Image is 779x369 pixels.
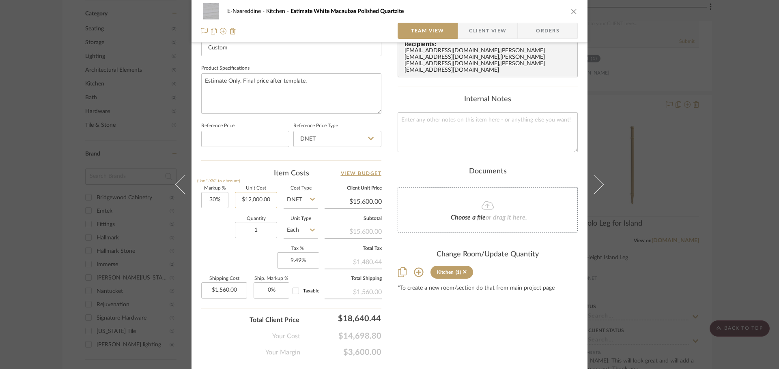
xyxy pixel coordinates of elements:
[325,254,382,269] div: $1,480.44
[405,48,574,74] div: [EMAIL_ADDRESS][DOMAIN_NAME] , [PERSON_NAME][EMAIL_ADDRESS][DOMAIN_NAME] , [PERSON_NAME][EMAIL_AD...
[201,3,221,19] img: 3ec36962-242d-4ba1-957b-e40b8cdee11f_48x40.jpg
[277,247,318,251] label: Tax %
[456,269,461,275] div: (1)
[469,23,506,39] span: Client View
[201,277,247,281] label: Shipping Cost
[325,186,382,190] label: Client Unit Price
[235,217,277,221] label: Quantity
[293,124,338,128] label: Reference Price Type
[398,95,578,104] div: Internal Notes
[201,40,381,56] input: Enter the dimensions of this item
[284,186,318,190] label: Cost Type
[325,217,382,221] label: Subtotal
[341,169,382,178] a: View Budget
[325,277,382,281] label: Total Shipping
[300,331,381,341] span: $14,698.80
[265,348,300,357] span: Your Margin
[303,310,385,326] div: $18,640.44
[227,9,266,14] span: E-Nasreddine
[527,23,568,39] span: Orders
[570,8,578,15] button: close
[325,247,382,251] label: Total Tax
[398,285,578,292] div: *To create a new room/section do that from main project page
[250,315,299,325] span: Total Client Price
[291,9,404,14] span: Estimate White Macaubas Polished Quartzite
[398,250,578,259] div: Change Room/Update Quantity
[486,214,527,221] span: or drag it here.
[451,214,486,221] span: Choose a file
[254,277,289,281] label: Ship. Markup %
[201,186,228,190] label: Markup %
[230,28,236,34] img: Remove from project
[284,217,318,221] label: Unit Type
[272,331,300,341] span: Your Cost
[437,269,454,275] div: Kitchen
[235,186,277,190] label: Unit Cost
[325,224,382,238] div: $15,600.00
[201,66,250,70] label: Product Specifications
[201,124,235,128] label: Reference Price
[325,284,382,299] div: $1,560.00
[398,167,578,176] div: Documents
[303,288,319,293] span: Taxable
[405,41,574,48] span: Recipients:
[266,9,291,14] span: Kitchen
[201,169,381,178] div: Item Costs
[411,23,444,39] span: Team View
[300,348,381,357] span: $3,600.00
